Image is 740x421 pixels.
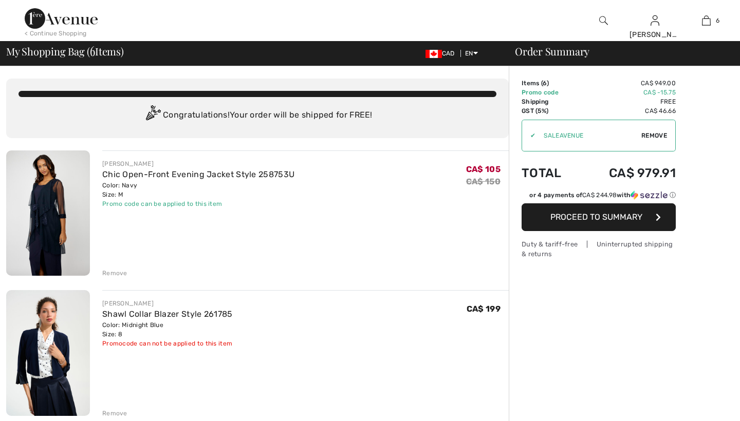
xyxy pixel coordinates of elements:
div: Promo code can be applied to this item [102,199,294,208]
img: Sezzle [631,190,668,200]
td: CA$ -15.75 [579,88,676,97]
button: Proceed to Summary [522,203,676,231]
span: CA$ 244.98 [582,192,617,199]
span: Remove [641,131,667,140]
div: [PERSON_NAME] [102,299,233,308]
a: Shawl Collar Blazer Style 261785 [102,309,233,319]
img: Canadian Dollar [425,50,442,58]
a: Chic Open-Front Evening Jacket Style 258753U [102,169,294,179]
td: CA$ 46.66 [579,106,676,116]
img: Shawl Collar Blazer Style 261785 [6,290,90,415]
span: My Shopping Bag ( Items) [6,46,124,56]
td: Total [522,156,579,190]
img: My Bag [702,14,711,27]
img: 1ère Avenue [25,8,98,29]
td: Items ( ) [522,79,579,88]
td: Shipping [522,97,579,106]
div: ✔ [522,131,535,140]
td: Promo code [522,88,579,97]
div: Color: Midnight Blue Size: 8 [102,320,233,339]
div: Duty & tariff-free | Uninterrupted shipping & returns [522,239,676,259]
span: 6 [716,16,719,25]
span: CA$ 199 [467,304,501,314]
img: Congratulation2.svg [142,105,163,126]
div: < Continue Shopping [25,29,87,38]
span: 6 [90,44,95,57]
td: CA$ 949.00 [579,79,676,88]
input: Promo code [535,120,641,151]
td: CA$ 979.91 [579,156,676,190]
img: search the website [599,14,608,27]
a: 6 [681,14,731,27]
div: Order Summary [503,46,734,56]
span: CAD [425,50,459,57]
div: Remove [102,269,127,278]
div: or 4 payments ofCA$ 244.98withSezzle Click to learn more about Sezzle [522,190,676,203]
div: Color: Navy Size: M [102,181,294,199]
span: Proceed to Summary [550,212,642,222]
td: GST (5%) [522,106,579,116]
span: EN [465,50,478,57]
span: CA$ 105 [466,164,501,174]
td: Free [579,97,676,106]
div: Congratulations! Your order will be shipped for FREE! [18,105,496,126]
a: Sign In [651,15,659,25]
span: 6 [543,80,547,87]
div: Promocode can not be applied to this item [102,339,233,348]
s: CA$ 150 [466,177,501,186]
div: [PERSON_NAME] [102,159,294,168]
div: Remove [102,409,127,418]
img: Chic Open-Front Evening Jacket Style 258753U [6,150,90,276]
img: My Info [651,14,659,27]
div: or 4 payments of with [529,190,676,200]
div: [PERSON_NAME] [630,29,680,40]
